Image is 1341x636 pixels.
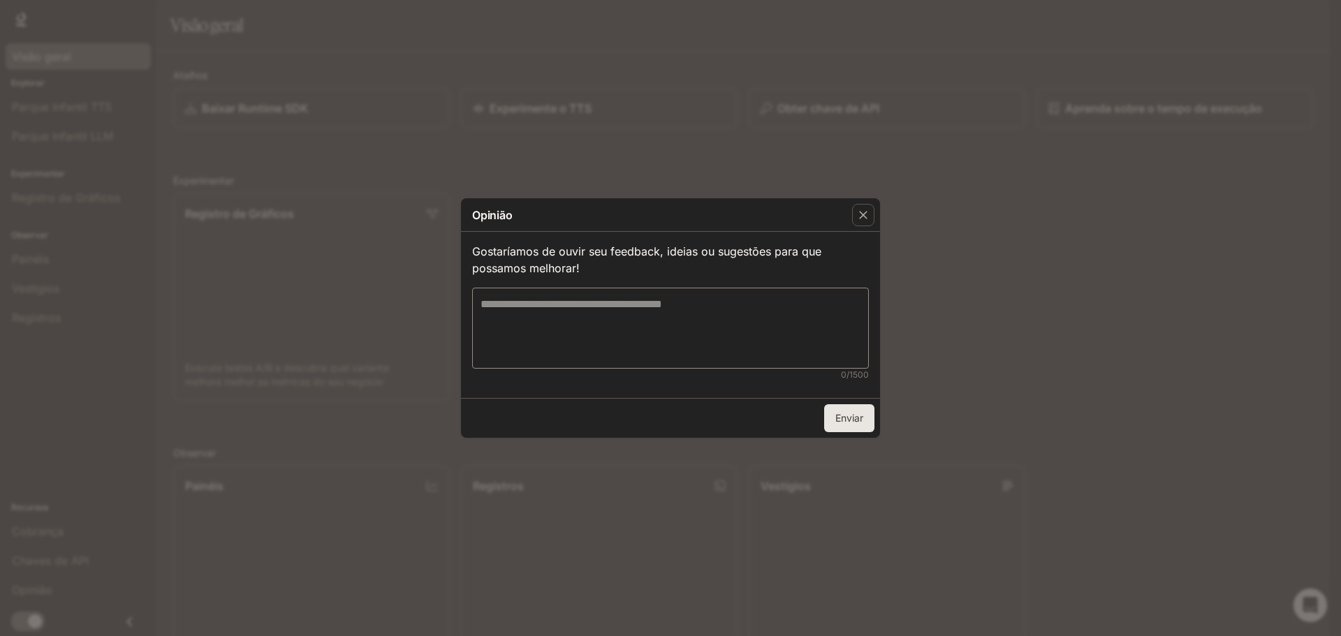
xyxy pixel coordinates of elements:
font: / [847,369,849,380]
font: Gostaríamos de ouvir seu feedback, ideias ou sugestões para que possamos melhorar! [472,244,821,275]
font: Enviar [835,412,863,424]
font: Opinião [472,208,513,222]
font: 0 [841,369,847,380]
button: Enviar [824,404,874,432]
font: 1500 [849,369,869,380]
